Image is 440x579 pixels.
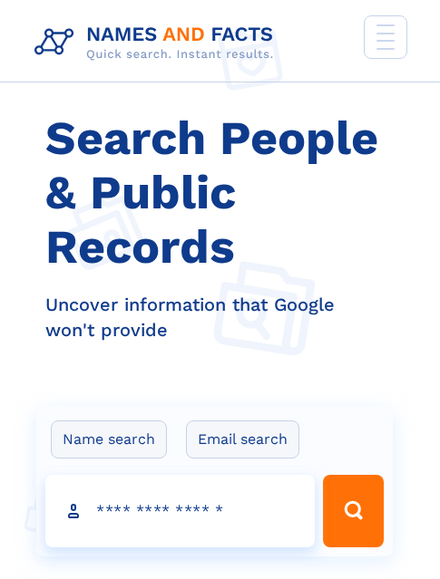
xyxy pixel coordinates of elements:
[27,18,288,67] img: Logo Names and Facts
[36,111,404,274] h1: Search People & Public Records
[36,292,404,343] div: Uncover information that Google won't provide
[186,420,299,458] label: Email search
[45,475,315,547] input: search input
[51,420,167,458] label: Name search
[323,475,384,547] button: Search Button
